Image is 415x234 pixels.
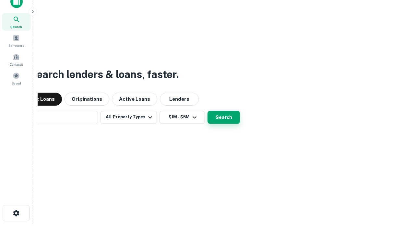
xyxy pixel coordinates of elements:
[207,111,240,124] button: Search
[112,93,157,106] button: Active Loans
[65,93,109,106] button: Originations
[2,32,30,49] a: Borrowers
[10,24,22,29] span: Search
[101,111,157,124] button: All Property Types
[2,51,30,68] a: Contacts
[10,62,23,67] span: Contacts
[12,81,21,86] span: Saved
[8,43,24,48] span: Borrowers
[2,13,30,31] a: Search
[383,182,415,213] iframe: Chat Widget
[2,70,30,87] a: Saved
[160,93,199,106] button: Lenders
[160,111,205,124] button: $1M - $5M
[30,67,179,82] h3: Search lenders & loans, faster.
